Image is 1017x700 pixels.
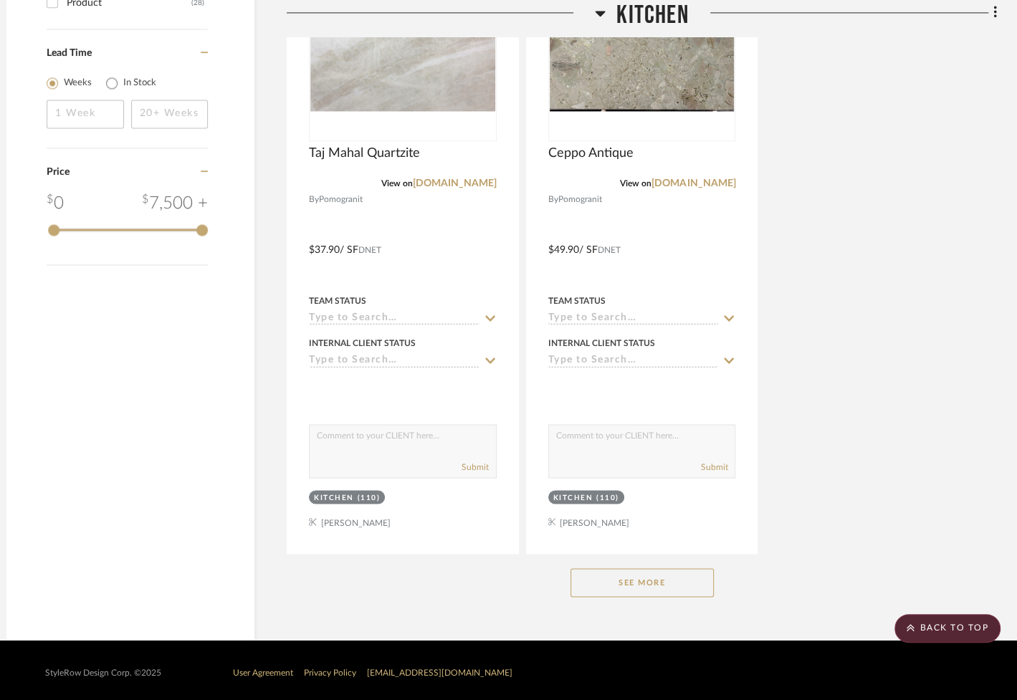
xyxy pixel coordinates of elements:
a: Privacy Policy [304,668,356,676]
input: Type to Search… [309,354,479,368]
a: [EMAIL_ADDRESS][DOMAIN_NAME] [367,668,512,676]
button: Submit [700,460,727,473]
input: 20+ Weeks [131,100,209,128]
input: Type to Search… [548,312,719,325]
div: 0 [47,191,64,216]
a: User Agreement [233,668,293,676]
label: In Stock [123,76,156,90]
button: Submit [462,460,489,473]
div: (110) [358,492,381,503]
input: Type to Search… [548,354,719,368]
span: Pomogranit [558,193,602,206]
button: See More [570,568,714,597]
div: StyleRow Design Corp. ©2025 [45,667,161,678]
a: [DOMAIN_NAME] [651,178,735,188]
div: Team Status [548,294,606,307]
span: By [309,193,319,206]
span: By [548,193,558,206]
span: Pomogranit [319,193,363,206]
span: View on [620,179,651,188]
div: Internal Client Status [548,336,655,349]
div: Kitchen [314,492,354,503]
span: View on [381,179,413,188]
span: Lead Time [47,48,92,58]
span: Taj Mahal Quartzite [309,145,420,161]
span: Price [47,167,70,177]
div: Internal Client Status [309,336,416,349]
input: Type to Search… [309,312,479,325]
div: 7,500 + [142,191,208,216]
scroll-to-top-button: BACK TO TOP [894,614,1001,643]
div: (110) [596,492,619,503]
div: Kitchen [553,492,593,503]
span: Ceppo Antique [548,145,634,161]
input: 1 Week [47,100,124,128]
a: [DOMAIN_NAME] [413,178,497,188]
label: Weeks [64,76,92,90]
div: Team Status [309,294,366,307]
